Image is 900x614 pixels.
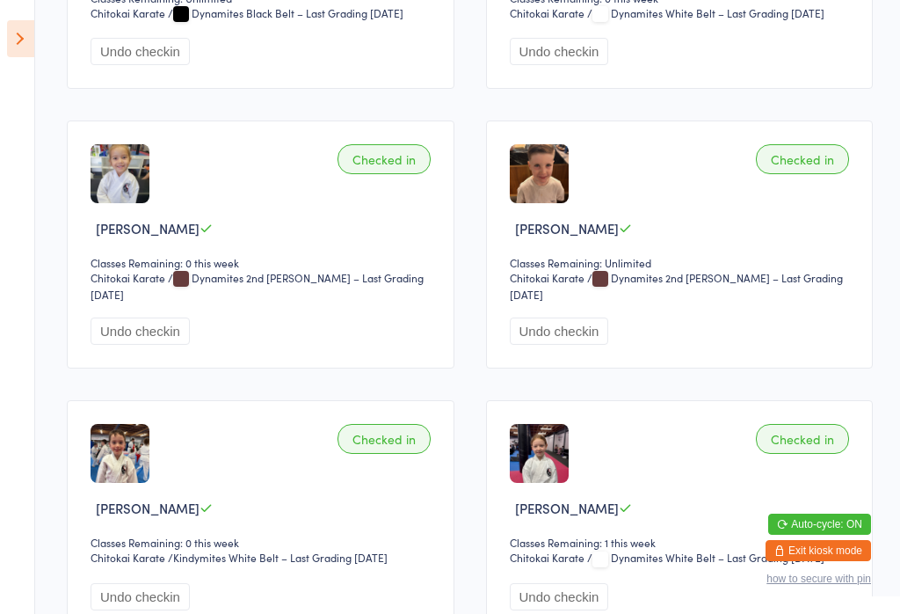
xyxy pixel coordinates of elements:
span: / Dynamites White Belt – Last Grading [DATE] [587,550,824,565]
span: / Dynamites White Belt – Last Grading [DATE] [587,5,824,20]
span: / Dynamites Black Belt – Last Grading [DATE] [168,5,403,20]
button: Undo checkin [91,318,190,345]
div: Chitokai Karate [510,270,584,285]
div: Chitokai Karate [91,5,165,20]
button: how to secure with pin [766,573,871,585]
button: Undo checkin [91,583,190,610]
div: Checked in [756,424,849,454]
button: Undo checkin [91,38,190,65]
img: image1753078840.png [510,424,569,483]
span: / Dynamites 2nd [PERSON_NAME] – Last Grading [DATE] [510,270,843,302]
div: Classes Remaining: 0 this week [91,255,436,270]
div: Checked in [337,424,431,454]
div: Chitokai Karate [91,270,165,285]
img: image1756880197.png [510,144,569,203]
span: / Kindymites White Belt – Last Grading [DATE] [168,550,388,565]
div: Checked in [756,144,849,174]
div: Classes Remaining: 0 this week [91,535,436,550]
span: [PERSON_NAME] [96,499,200,517]
button: Undo checkin [510,583,609,610]
button: Exit kiosk mode [766,540,871,561]
img: image1756104444.png [91,424,149,483]
span: / Dynamites 2nd [PERSON_NAME] – Last Grading [DATE] [91,270,424,302]
div: Classes Remaining: Unlimited [510,255,855,270]
button: Undo checkin [510,318,609,345]
img: image1678487733.png [91,144,149,203]
div: Checked in [337,144,431,174]
div: Chitokai Karate [91,550,165,565]
button: Undo checkin [510,38,609,65]
span: [PERSON_NAME] [515,219,619,238]
div: Chitokai Karate [510,5,584,20]
div: Classes Remaining: 1 this week [510,535,855,550]
span: [PERSON_NAME] [96,219,200,238]
span: [PERSON_NAME] [515,499,619,517]
div: Chitokai Karate [510,550,584,565]
button: Auto-cycle: ON [768,514,871,535]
